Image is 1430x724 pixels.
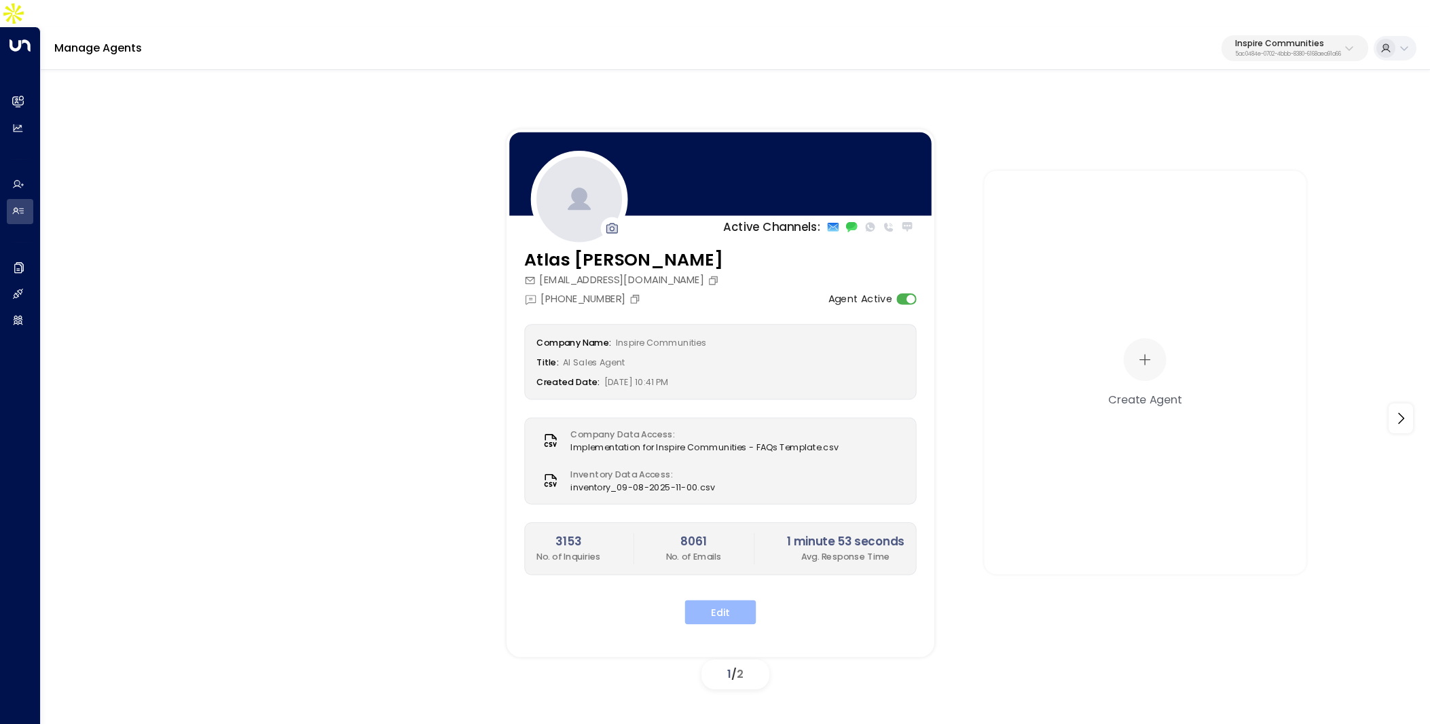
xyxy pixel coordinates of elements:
h2: 8061 [666,532,722,549]
h3: Atlas [PERSON_NAME] [524,247,723,272]
div: [EMAIL_ADDRESS][DOMAIN_NAME] [524,272,723,287]
label: Company Data Access: [571,428,832,441]
p: Avg. Response Time [787,550,904,563]
span: Implementation for Inspire Communities - FAQs Template.csv [571,441,839,454]
p: No. of Inquiries [536,550,601,563]
span: Inspire Communities [616,336,706,348]
p: 5ac0484e-0702-4bbb-8380-6168aea91a66 [1235,52,1341,57]
button: Copy [629,293,644,304]
h2: 3153 [536,532,601,549]
label: Inventory Data Access: [571,468,709,481]
button: Edit [685,600,756,624]
button: Copy [708,274,722,286]
span: AI Sales Agent [563,356,625,368]
span: 1 [727,666,731,682]
span: inventory_09-08-2025-11-00.csv [571,481,716,494]
label: Company Name: [536,336,611,348]
span: [DATE] 10:41 PM [604,376,667,388]
div: Create Agent [1108,391,1181,407]
span: 2 [737,666,744,682]
h2: 1 minute 53 seconds [787,532,904,549]
button: Inspire Communities5ac0484e-0702-4bbb-8380-6168aea91a66 [1222,35,1368,61]
label: Agent Active [828,291,893,306]
p: Inspire Communities [1235,39,1341,48]
label: Title: [536,356,559,368]
div: / [701,659,769,689]
a: Manage Agents [54,40,142,56]
p: Active Channels: [723,218,820,235]
label: Created Date: [536,376,600,388]
div: [PHONE_NUMBER] [524,291,644,306]
p: No. of Emails [666,550,722,563]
